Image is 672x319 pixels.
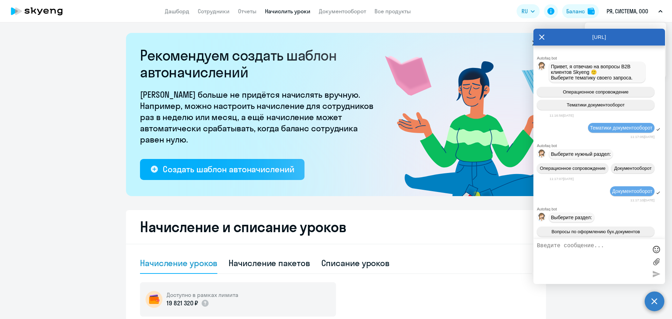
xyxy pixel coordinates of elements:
button: Вопросы по оформлению бух.документов [537,227,654,237]
button: RU [517,4,540,18]
button: Операционное сопровождение [537,87,654,97]
p: РЯ, СИСТЕМА, ООО [607,7,648,15]
div: Баланс [566,7,585,15]
img: wallet-circle.png [146,291,162,308]
span: Тематики документооборот [590,125,652,131]
time: 11:17:07[DATE] [549,177,574,181]
ul: RU [585,22,666,78]
p: 19 821 320 ₽ [167,299,198,308]
a: Отчеты [238,8,257,15]
span: RU [521,7,528,15]
button: Балансbalance [562,4,599,18]
button: Документооборот [611,163,654,173]
a: Документооборот [319,8,366,15]
p: [PERSON_NAME] больше не придётся начислять вручную. Например, можно настроить начисление для сотр... [140,89,378,145]
span: Привет, я отвечаю на вопросы B2B клиентов Skyeng 🙂 Выберите тематику своего запроса. [551,64,633,81]
span: Документооборот [612,188,652,194]
time: 11:17:10[DATE] [630,198,654,202]
button: Операционное сопровождение [537,163,608,173]
div: Начисление уроков [140,257,217,269]
button: Создать шаблон автоначислений [140,159,304,180]
div: Начисление пакетов [229,257,310,269]
img: bot avatar [537,62,546,72]
img: bot avatar [537,213,546,223]
button: Тематики документооборот [537,100,654,110]
time: 11:17:05[DATE] [630,135,654,139]
span: Тематики документооборот [567,102,625,108]
div: Списание уроков [321,257,390,269]
span: Операционное сопровождение [540,166,605,171]
span: Документооборот [614,166,652,171]
div: Создать шаблон автоначислений [163,164,294,175]
a: Дашборд [165,8,189,15]
a: Сотрудники [198,8,230,15]
div: Autofaq bot [537,144,665,148]
img: balance [588,8,595,15]
h2: Рекомендуем создать шаблон автоначислений [140,47,378,81]
span: Выберите раздел: [551,215,592,220]
button: РЯ, СИСТЕМА, ООО [603,3,666,20]
label: Лимит 10 файлов [651,256,661,267]
span: Выберите нужный раздел: [551,151,611,157]
h5: Доступно в рамках лимита [167,291,238,299]
time: 11:16:56[DATE] [549,113,574,117]
a: Все продукты [374,8,411,15]
img: bot avatar [537,150,546,160]
div: Autofaq bot [537,56,665,60]
span: Операционное сопровождение [563,89,629,95]
h2: Начисление и списание уроков [140,219,532,235]
div: Autofaq bot [537,207,665,211]
span: Вопросы по оформлению бух.документов [552,229,640,234]
a: Начислить уроки [265,8,310,15]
